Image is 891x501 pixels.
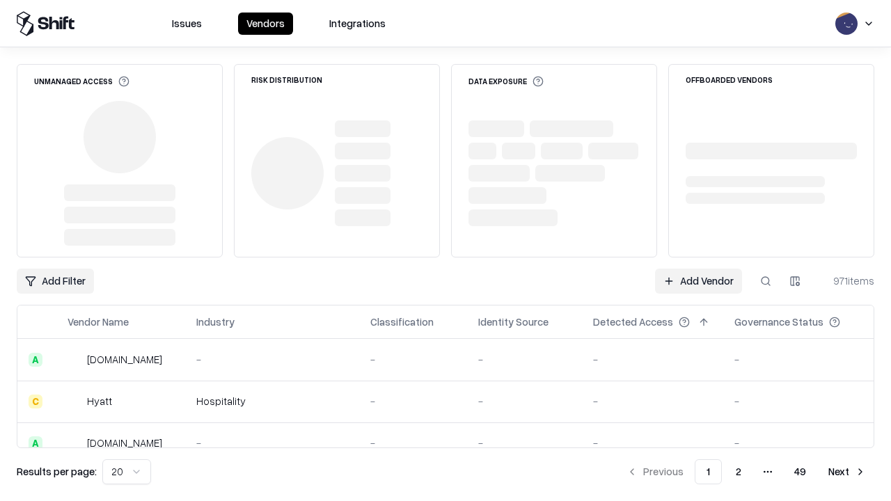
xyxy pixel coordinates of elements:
div: Offboarded Vendors [686,76,773,83]
nav: pagination [618,459,874,484]
button: Next [820,459,874,484]
div: Hospitality [196,394,348,408]
img: Hyatt [68,395,81,408]
div: C [29,395,42,408]
button: Integrations [321,13,394,35]
div: A [29,353,42,367]
a: Add Vendor [655,269,742,294]
button: Vendors [238,13,293,35]
div: - [370,394,456,408]
div: - [196,352,348,367]
div: - [478,436,571,450]
div: - [478,352,571,367]
div: - [593,436,712,450]
div: 971 items [819,273,874,288]
div: Hyatt [87,394,112,408]
button: Issues [164,13,210,35]
div: - [734,394,862,408]
div: Risk Distribution [251,76,322,83]
img: intrado.com [68,353,81,367]
div: Industry [196,315,235,329]
div: Classification [370,315,434,329]
button: Add Filter [17,269,94,294]
div: - [593,352,712,367]
img: primesec.co.il [68,436,81,450]
div: [DOMAIN_NAME] [87,352,162,367]
div: Governance Status [734,315,823,329]
div: [DOMAIN_NAME] [87,436,162,450]
div: Data Exposure [468,76,544,87]
div: - [734,436,862,450]
div: A [29,436,42,450]
div: - [370,436,456,450]
div: Identity Source [478,315,549,329]
div: Vendor Name [68,315,129,329]
div: Unmanaged Access [34,76,129,87]
div: - [196,436,348,450]
div: Detected Access [593,315,673,329]
div: - [370,352,456,367]
p: Results per page: [17,464,97,479]
button: 1 [695,459,722,484]
button: 2 [725,459,752,484]
div: - [593,394,712,408]
div: - [734,352,862,367]
button: 49 [783,459,817,484]
div: - [478,394,571,408]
